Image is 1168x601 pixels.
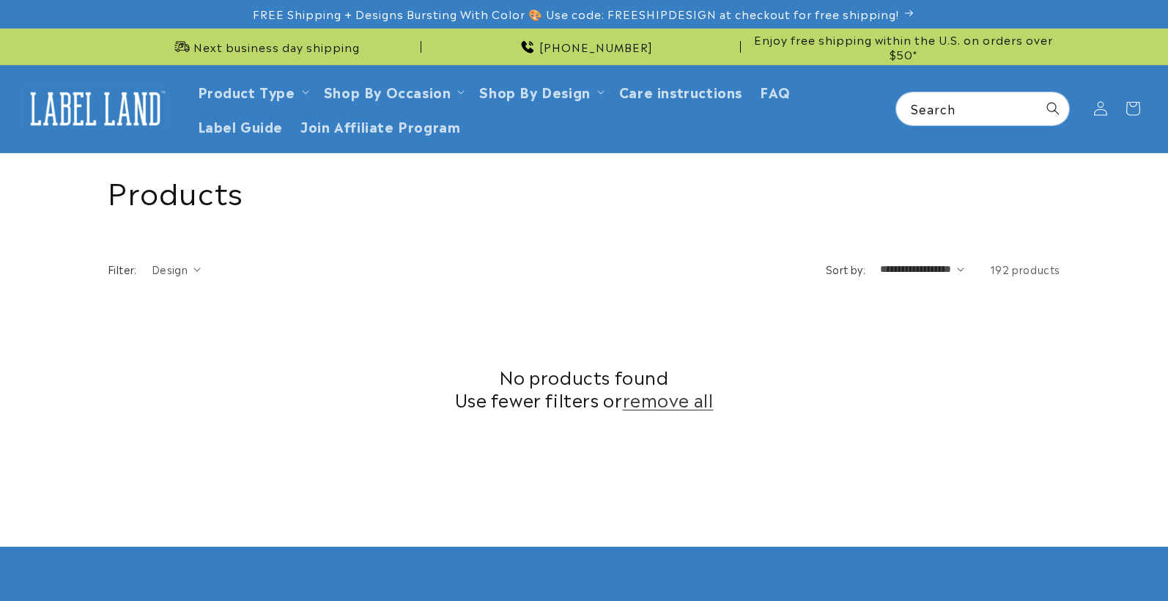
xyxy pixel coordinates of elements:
a: remove all [623,388,714,410]
a: Label Land [17,81,174,137]
a: Care instructions [610,74,751,108]
a: Shop By Design [479,81,590,101]
span: Label Guide [198,117,284,134]
summary: Shop By Design [470,74,610,108]
span: Enjoy free shipping within the U.S. on orders over $50* [747,32,1060,61]
summary: Design (0 selected) [152,262,201,277]
h1: Products [108,172,1060,210]
div: Announcement [747,29,1060,64]
a: Join Affiliate Program [292,108,469,143]
span: Care instructions [619,83,742,100]
h2: Filter: [108,262,137,277]
a: FAQ [751,74,799,108]
span: [PHONE_NUMBER] [539,40,653,54]
span: Shop By Occasion [324,83,451,100]
h2: No products found Use fewer filters or [108,365,1060,410]
a: Label Guide [189,108,292,143]
span: Join Affiliate Program [300,117,460,134]
span: FREE Shipping + Designs Bursting With Color 🎨 Use code: FREESHIPDESIGN at checkout for free shipp... [253,7,899,21]
summary: Product Type [189,74,315,108]
summary: Shop By Occasion [315,74,471,108]
div: Announcement [108,29,421,64]
span: 192 products [990,262,1060,276]
a: Product Type [198,81,295,101]
span: Design [152,262,188,276]
span: FAQ [760,83,791,100]
button: Search [1037,92,1069,125]
label: Sort by: [826,262,865,276]
img: Label Land [22,86,169,131]
span: Next business day shipping [193,40,360,54]
div: Announcement [427,29,741,64]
